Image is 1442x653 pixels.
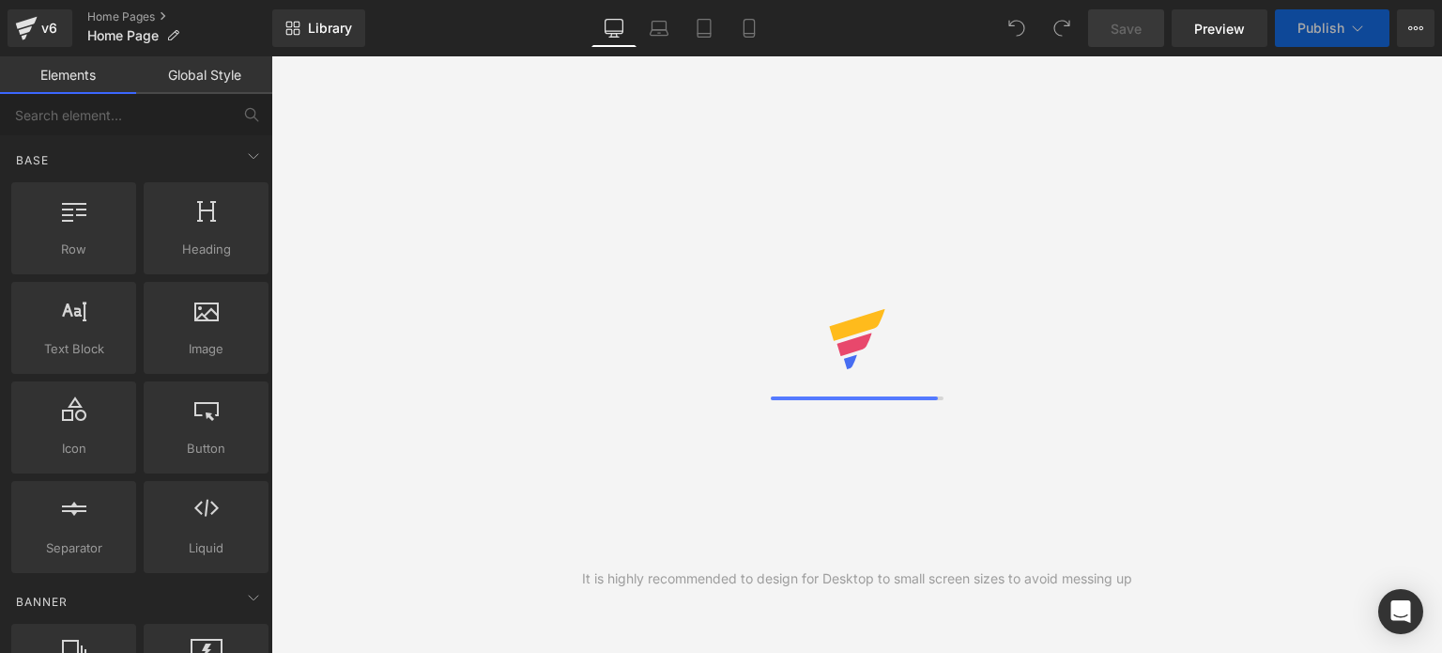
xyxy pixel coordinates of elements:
span: Liquid [149,538,263,558]
button: Redo [1043,9,1081,47]
div: It is highly recommended to design for Desktop to small screen sizes to avoid messing up [582,568,1132,589]
button: Publish [1275,9,1389,47]
a: Preview [1172,9,1267,47]
a: New Library [272,9,365,47]
span: Icon [17,439,130,459]
a: Laptop [637,9,682,47]
a: Desktop [591,9,637,47]
button: More [1397,9,1434,47]
span: Save [1111,19,1142,39]
span: Banner [14,593,69,611]
a: Home Pages [87,9,272,24]
span: Image [149,339,263,359]
span: Publish [1297,21,1344,36]
a: Mobile [727,9,772,47]
span: Row [17,240,130,259]
span: Preview [1194,19,1245,39]
a: Global Style [136,56,272,94]
span: Library [308,20,352,37]
span: Button [149,439,263,459]
button: Undo [998,9,1035,47]
span: Home Page [87,28,159,43]
a: Tablet [682,9,727,47]
span: Heading [149,240,263,259]
div: v6 [38,16,61,40]
div: Open Intercom Messenger [1378,589,1423,634]
span: Separator [17,538,130,558]
span: Base [14,151,51,169]
span: Text Block [17,339,130,359]
a: v6 [8,9,72,47]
